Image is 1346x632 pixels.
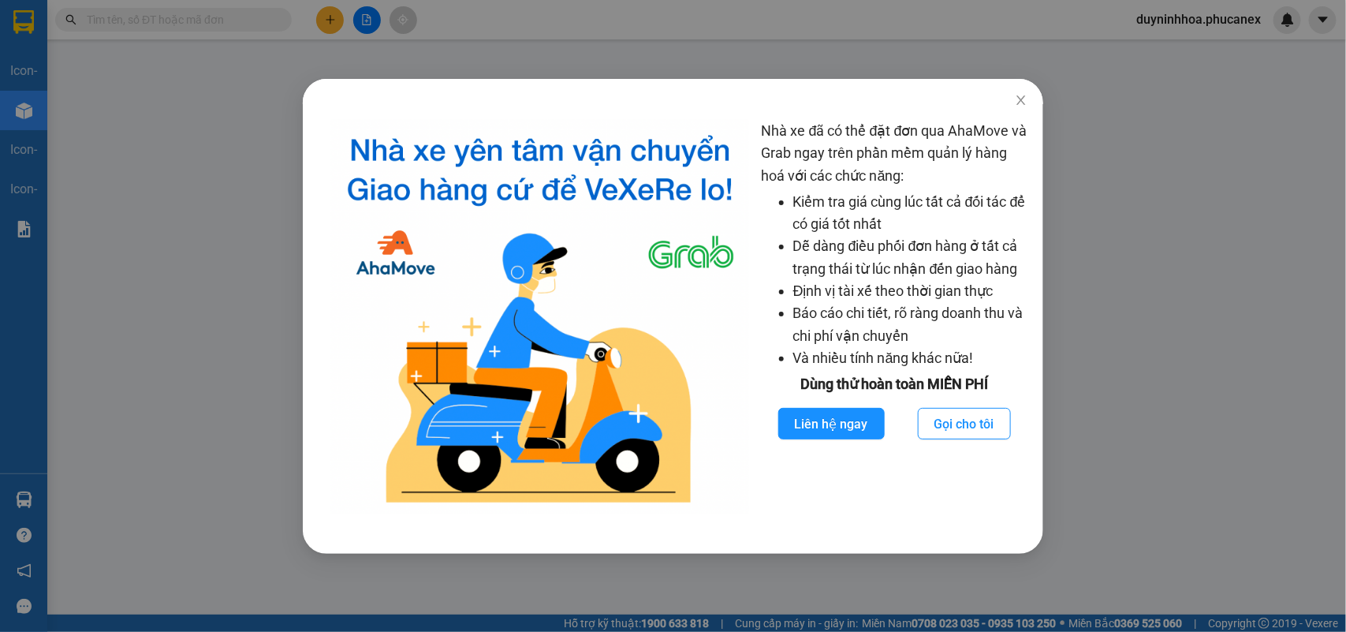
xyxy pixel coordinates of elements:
button: Liên hệ ngay [778,408,885,439]
span: Liên hệ ngay [795,414,868,434]
img: logo [331,120,749,514]
button: Gọi cho tôi [918,408,1011,439]
div: Dùng thử hoàn toàn MIỄN PHÍ [762,373,1027,395]
div: Nhà xe đã có thể đặt đơn qua AhaMove và Grab ngay trên phần mềm quản lý hàng hoá với các chức năng: [762,120,1027,514]
span: close [1015,94,1027,107]
span: Gọi cho tôi [934,414,994,434]
li: Định vị tài xế theo thời gian thực [793,280,1027,302]
li: Báo cáo chi tiết, rõ ràng doanh thu và chi phí vận chuyển [793,302,1027,347]
li: Và nhiều tính năng khác nữa! [793,347,1027,369]
button: Close [999,79,1043,123]
li: Dễ dàng điều phối đơn hàng ở tất cả trạng thái từ lúc nhận đến giao hàng [793,235,1027,280]
li: Kiểm tra giá cùng lúc tất cả đối tác để có giá tốt nhất [793,191,1027,236]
